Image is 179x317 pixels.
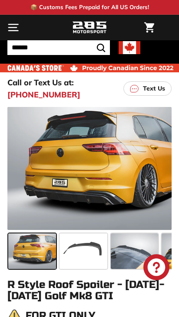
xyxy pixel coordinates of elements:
a: [PHONE_NUMBER] [7,89,80,100]
p: Text Us [143,84,165,93]
inbox-online-store-chat: Shopify online store chat [141,254,172,282]
img: Logo_285_Motorsport_areodynamics_components [72,20,107,35]
a: Text Us [123,81,172,96]
p: 📦 Customs Fees Prepaid for All US Orders! [30,3,149,12]
a: Cart [140,15,159,40]
input: Search [7,40,110,55]
h1: R Style Roof Spoiler - [DATE]-[DATE] Golf Mk8 GTI [7,279,172,302]
p: Call or Text Us at: [7,77,74,88]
